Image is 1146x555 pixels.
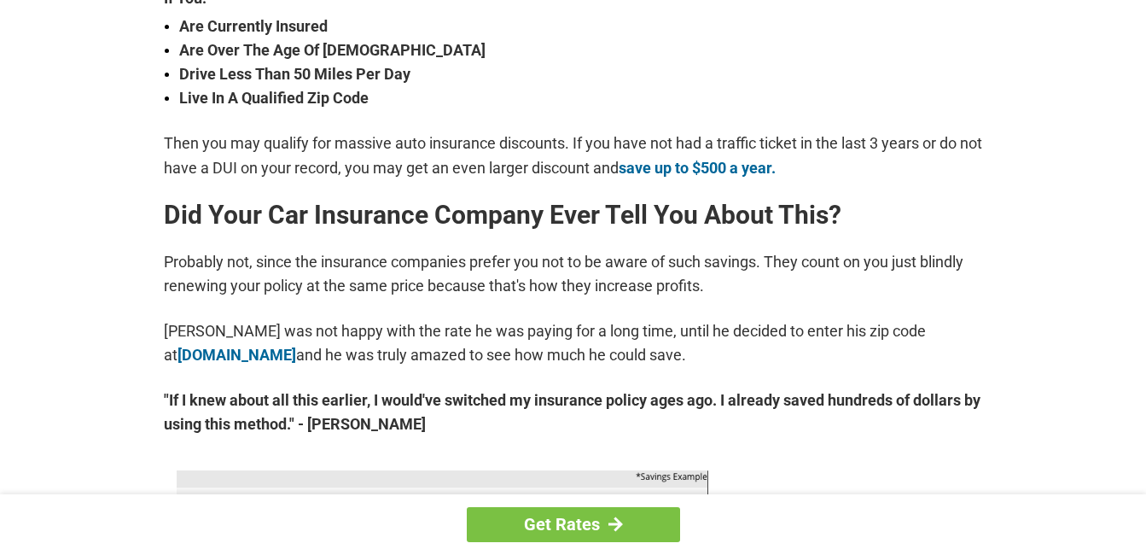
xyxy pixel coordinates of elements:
[177,346,296,364] a: [DOMAIN_NAME]
[164,250,983,298] p: Probably not, since the insurance companies prefer you not to be aware of such savings. They coun...
[179,62,983,86] strong: Drive Less Than 50 Miles Per Day
[179,38,983,62] strong: Are Over The Age Of [DEMOGRAPHIC_DATA]
[164,131,983,179] p: Then you may qualify for massive auto insurance discounts. If you have not had a traffic ticket i...
[619,159,776,177] a: save up to $500 a year.
[179,86,983,110] strong: Live In A Qualified Zip Code
[164,319,983,367] p: [PERSON_NAME] was not happy with the rate he was paying for a long time, until he decided to ente...
[467,507,680,542] a: Get Rates
[179,15,983,38] strong: Are Currently Insured
[164,202,983,229] h2: Did Your Car Insurance Company Ever Tell You About This?
[164,388,983,436] strong: "If I knew about all this earlier, I would've switched my insurance policy ages ago. I already sa...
